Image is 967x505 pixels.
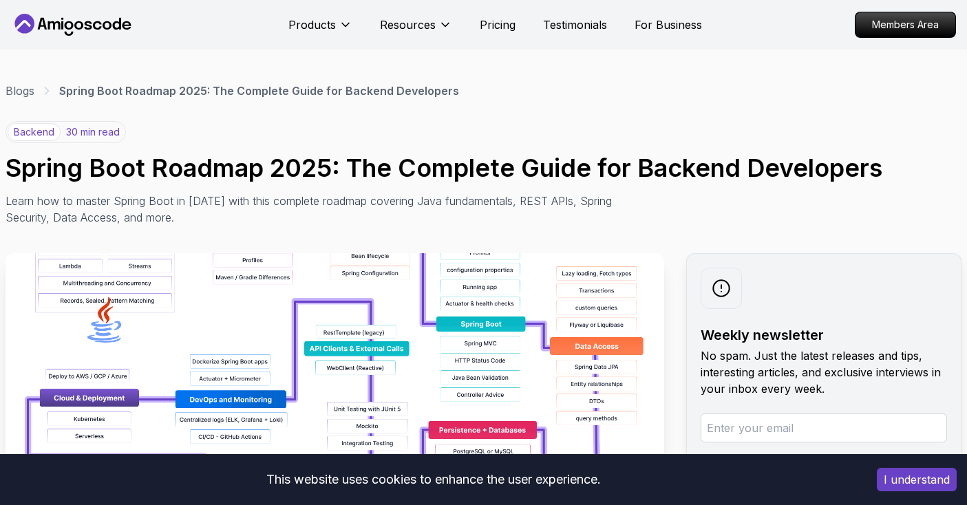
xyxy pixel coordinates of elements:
a: Testimonials [543,17,607,33]
h1: Spring Boot Roadmap 2025: The Complete Guide for Backend Developers [6,154,961,182]
a: Pricing [480,17,516,33]
p: Learn how to master Spring Boot in [DATE] with this complete roadmap covering Java fundamentals, ... [6,193,622,226]
p: Spring Boot Roadmap 2025: The Complete Guide for Backend Developers [59,83,459,99]
p: 30 min read [66,125,120,139]
p: Resources [380,17,436,33]
input: Enter your email [701,413,947,442]
p: Products [288,17,336,33]
h2: Weekly newsletter [701,325,947,345]
a: Members Area [855,12,956,38]
a: Blogs [6,83,34,99]
button: Products [288,17,352,44]
div: This website uses cookies to enhance the user experience. [10,464,856,495]
p: No spam. Just the latest releases and tips, interesting articles, and exclusive interviews in you... [701,347,947,397]
p: Members Area [856,12,955,37]
button: Accept cookies [877,468,957,491]
p: Read about our . [701,453,947,470]
button: Resources [380,17,452,44]
a: For Business [635,17,702,33]
p: backend [8,123,61,141]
